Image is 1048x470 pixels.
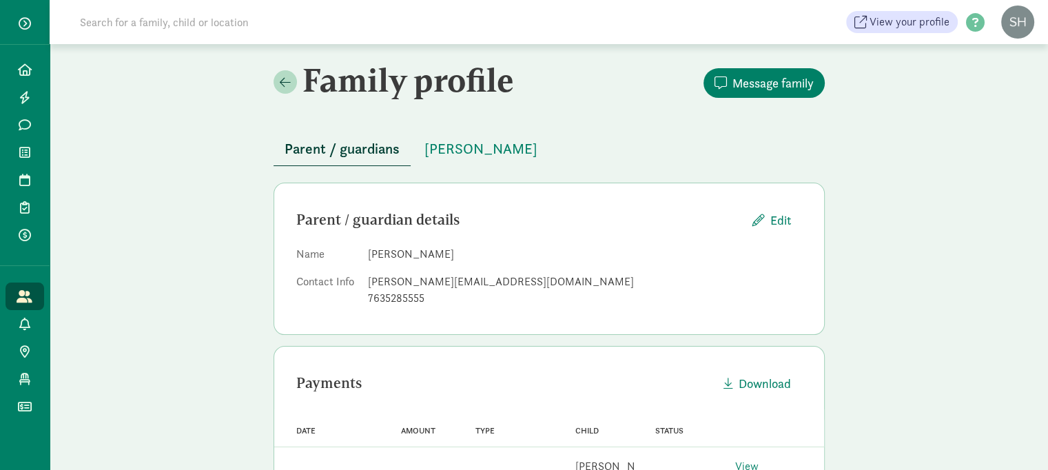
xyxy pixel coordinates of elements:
[655,426,684,436] span: Status
[741,205,802,235] button: Edit
[870,14,949,30] span: View your profile
[274,61,546,99] h2: Family profile
[413,132,548,165] button: [PERSON_NAME]
[274,141,411,157] a: Parent / guardians
[475,426,495,436] span: Type
[368,290,802,307] div: 7635285555
[770,211,791,229] span: Edit
[296,426,316,436] span: Date
[413,141,548,157] a: [PERSON_NAME]
[72,8,458,36] input: Search for a family, child or location
[732,74,814,92] span: Message family
[979,404,1048,470] iframe: Chat Widget
[296,274,357,312] dt: Contact Info
[296,372,712,394] div: Payments
[575,426,599,436] span: Child
[703,68,825,98] button: Message family
[401,426,435,436] span: Amount
[712,369,802,398] button: Download
[296,209,741,231] div: Parent / guardian details
[739,374,791,393] span: Download
[846,11,958,33] a: View your profile
[285,138,400,160] span: Parent / guardians
[368,274,802,290] div: [PERSON_NAME][EMAIL_ADDRESS][DOMAIN_NAME]
[296,246,357,268] dt: Name
[368,246,802,263] dd: [PERSON_NAME]
[424,138,537,160] span: [PERSON_NAME]
[274,132,411,166] button: Parent / guardians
